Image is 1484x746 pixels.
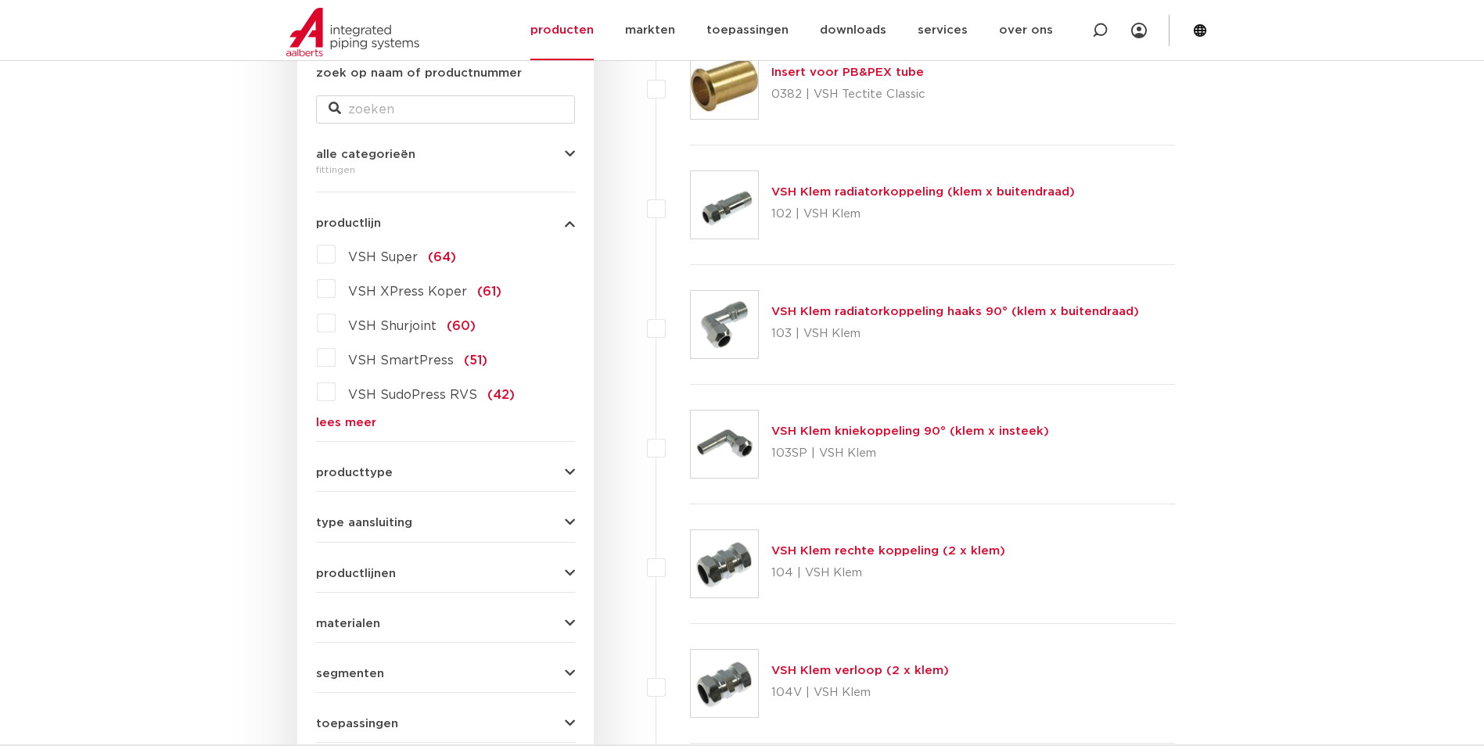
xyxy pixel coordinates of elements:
[316,217,575,229] button: productlijn
[691,171,758,239] img: Thumbnail for VSH Klem radiatorkoppeling (klem x buitendraad)
[316,568,575,579] button: productlijnen
[477,285,501,298] span: (61)
[348,285,467,298] span: VSH XPress Koper
[771,680,949,705] p: 104V | VSH Klem
[771,561,1005,586] p: 104 | VSH Klem
[771,186,1075,198] a: VSH Klem radiatorkoppeling (klem x buitendraad)
[771,202,1075,227] p: 102 | VSH Klem
[316,217,381,229] span: productlijn
[316,149,575,160] button: alle categorieën
[316,160,575,179] div: fittingen
[316,517,412,529] span: type aansluiting
[316,95,575,124] input: zoeken
[348,354,454,367] span: VSH SmartPress
[771,321,1139,346] p: 103 | VSH Klem
[447,320,476,332] span: (60)
[348,320,437,332] span: VSH Shurjoint
[771,306,1139,317] a: VSH Klem radiatorkoppeling haaks 90° (klem x buitendraad)
[771,665,949,676] a: VSH Klem verloop (2 x klem)
[771,66,924,78] a: Insert voor PB&PEX tube
[428,251,456,264] span: (64)
[691,411,758,478] img: Thumbnail for VSH Klem kniekoppeling 90° (klem x insteek)
[316,718,398,730] span: toepassingen
[487,389,515,401] span: (42)
[316,668,384,680] span: segmenten
[316,618,575,629] button: materialen
[316,149,415,160] span: alle categorieën
[691,650,758,717] img: Thumbnail for VSH Klem verloop (2 x klem)
[316,64,522,83] label: zoek op naam of productnummer
[316,618,380,629] span: materialen
[771,425,1049,437] a: VSH Klem kniekoppeling 90° (klem x insteek)
[316,668,575,680] button: segmenten
[316,467,575,479] button: producttype
[464,354,487,367] span: (51)
[316,718,575,730] button: toepassingen
[316,417,575,429] a: lees meer
[691,52,758,119] img: Thumbnail for Insert voor PB&PEX tube
[771,441,1049,466] p: 103SP | VSH Klem
[316,517,575,529] button: type aansluiting
[348,251,418,264] span: VSH Super
[691,291,758,358] img: Thumbnail for VSH Klem radiatorkoppeling haaks 90° (klem x buitendraad)
[771,545,1005,557] a: VSH Klem rechte koppeling (2 x klem)
[771,82,925,107] p: 0382 | VSH Tectite Classic
[348,389,477,401] span: VSH SudoPress RVS
[316,568,396,579] span: productlijnen
[691,530,758,597] img: Thumbnail for VSH Klem rechte koppeling (2 x klem)
[316,467,393,479] span: producttype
